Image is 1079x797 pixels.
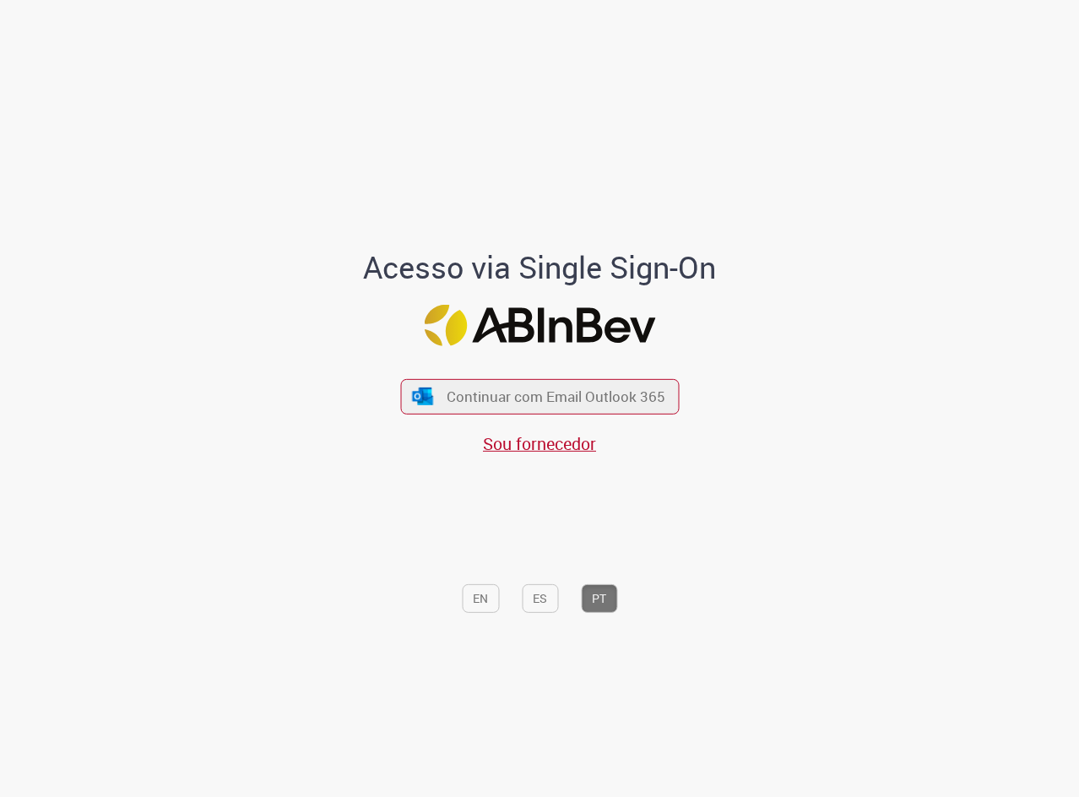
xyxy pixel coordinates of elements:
[424,304,655,345] img: Logo ABInBev
[400,379,679,414] button: ícone Azure/Microsoft 360 Continuar com Email Outlook 365
[581,584,617,613] button: PT
[483,432,596,455] a: Sou fornecedor
[522,584,558,613] button: ES
[447,387,665,406] span: Continuar com Email Outlook 365
[306,251,774,285] h1: Acesso via Single Sign-On
[411,388,435,405] img: ícone Azure/Microsoft 360
[462,584,499,613] button: EN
